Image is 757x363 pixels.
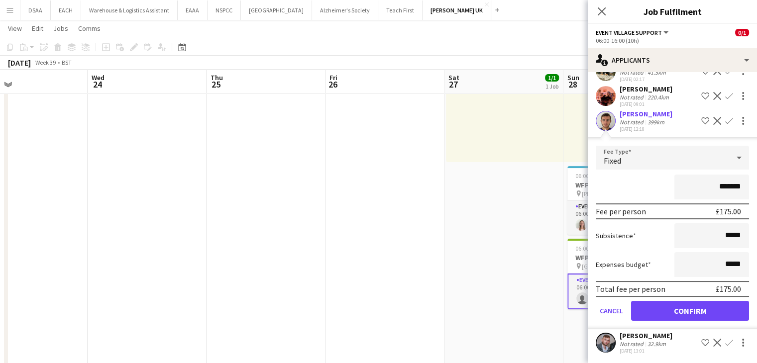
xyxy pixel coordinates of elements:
[620,109,672,118] div: [PERSON_NAME]
[8,58,31,68] div: [DATE]
[545,74,559,82] span: 1/1
[620,85,672,93] div: [PERSON_NAME]
[567,166,679,235] app-job-card: 06:00-16:00 (10h)1/1WFP [GEOGRAPHIC_DATA] [PERSON_NAME][GEOGRAPHIC_DATA]1 RoleEvent Village Suppo...
[20,0,51,20] button: DSAA
[567,273,679,309] app-card-role: Event Village Support5A0/106:00-16:00 (10h)
[620,331,672,340] div: [PERSON_NAME]
[566,79,579,90] span: 28
[78,24,101,33] span: Comms
[596,260,651,269] label: Expenses budget
[596,29,670,36] button: Event Village Support
[567,253,679,262] h3: WFP Henley
[620,348,672,354] div: [DATE] 13:01
[604,156,621,166] span: Fixed
[588,5,757,18] h3: Job Fulfilment
[567,201,679,235] app-card-role: Event Village Support1/106:00-16:00 (10h)[PERSON_NAME] (Page)
[646,69,668,76] div: 41.5km
[582,190,656,197] span: [PERSON_NAME][GEOGRAPHIC_DATA]
[596,284,665,294] div: Total fee per person
[545,83,558,90] div: 1 Job
[90,79,105,90] span: 24
[716,206,741,216] div: £175.00
[447,79,459,90] span: 27
[596,231,636,240] label: Subsistence
[33,59,58,66] span: Week 39
[588,48,757,72] div: Applicants
[620,69,646,76] div: Not rated
[646,118,666,126] div: 399km
[329,73,337,82] span: Fri
[567,239,679,309] app-job-card: 06:00-16:00 (10h)0/1WFP Henley [GEOGRAPHIC_DATA][PERSON_NAME]1 RoleEvent Village Support5A0/106:0...
[328,79,337,90] span: 26
[4,22,26,35] a: View
[51,0,81,20] button: EACH
[646,93,671,101] div: 220.4km
[8,24,22,33] span: View
[735,29,749,36] span: 0/1
[575,172,619,180] span: 06:00-16:00 (10h)
[32,24,43,33] span: Edit
[28,22,47,35] a: Edit
[596,29,662,36] span: Event Village Support
[620,126,672,132] div: [DATE] 12:18
[241,0,312,20] button: [GEOGRAPHIC_DATA]
[209,79,223,90] span: 25
[62,59,72,66] div: BST
[178,0,208,20] button: EAAA
[582,263,656,270] span: [GEOGRAPHIC_DATA][PERSON_NAME]
[74,22,105,35] a: Comms
[596,37,749,44] div: 06:00-16:00 (10h)
[567,181,679,189] h3: WFP [GEOGRAPHIC_DATA]
[49,22,72,35] a: Jobs
[716,284,741,294] div: £175.00
[646,340,668,348] div: 32.9km
[596,301,627,321] button: Cancel
[92,73,105,82] span: Wed
[378,0,423,20] button: Teach First
[620,93,646,101] div: Not rated
[567,73,579,82] span: Sun
[620,118,646,126] div: Not rated
[620,101,672,107] div: [DATE] 09:01
[575,245,619,252] span: 06:00-16:00 (10h)
[208,0,241,20] button: NSPCC
[620,340,646,348] div: Not rated
[620,76,672,83] div: [DATE] 02:17
[211,73,223,82] span: Thu
[312,0,378,20] button: Alzheimer's Society
[448,73,459,82] span: Sat
[631,301,749,321] button: Confirm
[423,0,491,20] button: [PERSON_NAME] UK
[81,0,178,20] button: Warehouse & Logistics Assistant
[596,206,646,216] div: Fee per person
[53,24,68,33] span: Jobs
